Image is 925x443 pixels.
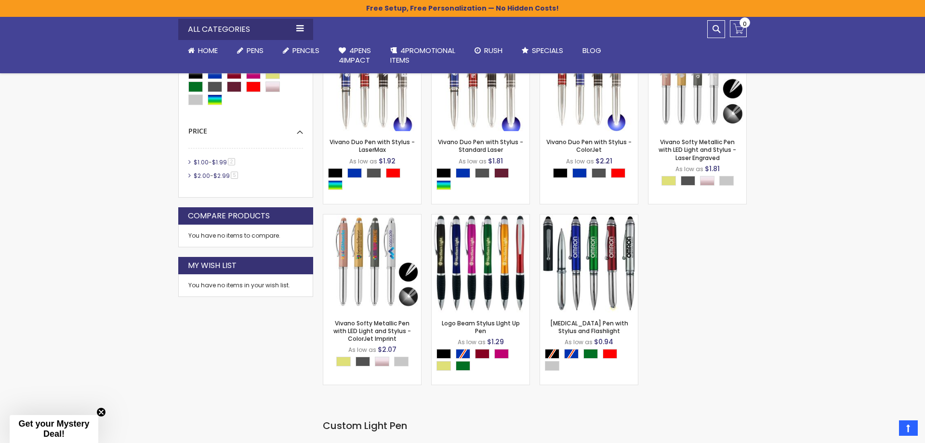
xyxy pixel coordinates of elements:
[438,138,523,154] a: Vivano Duo Pen with Stylus - Standard Laser
[323,33,421,131] img: Vivano Duo Pen with Stylus - LaserMax
[247,45,264,55] span: Pens
[545,361,559,371] div: Silver
[545,349,638,373] div: Select A Color
[546,138,632,154] a: Vivano Duo Pen with Stylus - ColorJet
[379,156,396,166] span: $1.92
[705,164,720,174] span: $1.81
[436,349,451,359] div: Black
[456,361,470,371] div: Green
[347,168,362,178] div: Blue
[540,215,638,312] img: Kyra Pen with Stylus and Flashlight
[194,172,210,180] span: $2.00
[661,176,739,188] div: Select A Color
[700,176,714,186] div: Rose Gold
[459,157,487,165] span: As low as
[367,168,381,178] div: Gunmetal
[743,19,747,28] span: 0
[336,357,413,369] div: Select A Color
[227,40,273,61] a: Pens
[512,40,573,61] a: Specials
[730,20,747,37] a: 0
[328,168,421,192] div: Select A Color
[394,357,409,366] div: Silver
[194,158,209,166] span: $1.00
[188,260,237,271] strong: My Wish List
[436,180,451,190] div: Assorted
[191,172,241,180] a: $2.00-$2.995
[595,156,612,166] span: $2.21
[228,158,235,165] span: 2
[465,40,512,61] a: Rush
[475,168,489,178] div: Gunmetal
[487,337,504,347] span: $1.29
[719,176,734,186] div: Silver
[188,120,303,136] div: Price
[573,40,611,61] a: Blog
[565,338,593,346] span: As low as
[191,158,238,166] a: $1.00-$1.992
[566,157,594,165] span: As low as
[349,157,377,165] span: As low as
[659,138,736,161] a: Vivano Softy Metallic Pen with LED Light and Stylus - Laser Engraved
[178,40,227,61] a: Home
[436,361,451,371] div: Gold
[484,45,502,55] span: Rush
[178,19,313,40] div: All Categories
[188,211,270,221] strong: Compare Products
[328,180,343,190] div: Assorted
[681,176,695,186] div: Gunmetal
[846,417,925,443] iframe: Google Customer Reviews
[329,40,381,71] a: 4Pens4impact
[10,415,98,443] div: Get your Mystery Deal!Close teaser
[273,40,329,61] a: Pencils
[553,168,568,178] div: Black
[603,349,617,359] div: Red
[348,346,376,354] span: As low as
[436,168,529,192] div: Select A Color
[330,138,415,154] a: Vivano Duo Pen with Stylus - LaserMax
[178,225,313,247] div: You have no items to compare.
[592,168,606,178] div: Gunmetal
[611,168,625,178] div: Red
[328,168,343,178] div: Black
[323,215,421,312] img: Vivano Softy Metallic Pen with LED Light and Stylus - ColorJet Imprint
[456,168,470,178] div: Blue
[381,40,465,71] a: 4PROMOTIONALITEMS
[550,319,628,335] a: [MEDICAL_DATA] Pen with Stylus and Flashlight
[323,214,421,222] a: Vivano Softy Metallic Pen with LED Light and Stylus - ColorJet Imprint
[375,357,389,366] div: Rose Gold
[532,45,563,55] span: Specials
[661,176,676,186] div: Gold
[432,33,529,131] img: Vivano Duo Pen with Stylus - Standard Laser
[96,407,106,417] button: Close teaser
[378,345,396,354] span: $2.07
[436,349,529,373] div: Select A Color
[292,45,319,55] span: Pencils
[540,33,638,131] img: Vivano Duo Pen with Stylus - ColorJet
[386,168,400,178] div: Red
[494,349,509,359] div: Fushia
[188,282,303,289] div: You have no items in your wish list.
[494,168,509,178] div: Dark Red
[553,168,630,180] div: Select A Color
[333,319,411,343] a: Vivano Softy Metallic Pen with LED Light and Stylus - ColorJet Imprint
[198,45,218,55] span: Home
[648,33,746,131] img: Vivano Softy Metallic Pen with LED Light and Stylus - Laser Engraved
[540,214,638,222] a: Kyra Pen with Stylus and Flashlight
[432,214,529,222] a: Logo Beam Stylus LIght Up Pen
[231,172,238,179] span: 5
[582,45,601,55] span: Blog
[390,45,455,65] span: 4PROMOTIONAL ITEMS
[458,338,486,346] span: As low as
[675,165,703,173] span: As low as
[432,215,529,312] img: Logo Beam Stylus LIght Up Pen
[488,156,503,166] span: $1.81
[356,357,370,366] div: Gunmetal
[583,349,598,359] div: Green
[594,337,613,347] span: $0.94
[336,357,351,366] div: Gold
[442,319,520,335] a: Logo Beam Stylus LIght Up Pen
[339,45,371,65] span: 4Pens 4impact
[475,349,489,359] div: Burgundy
[213,172,230,180] span: $2.99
